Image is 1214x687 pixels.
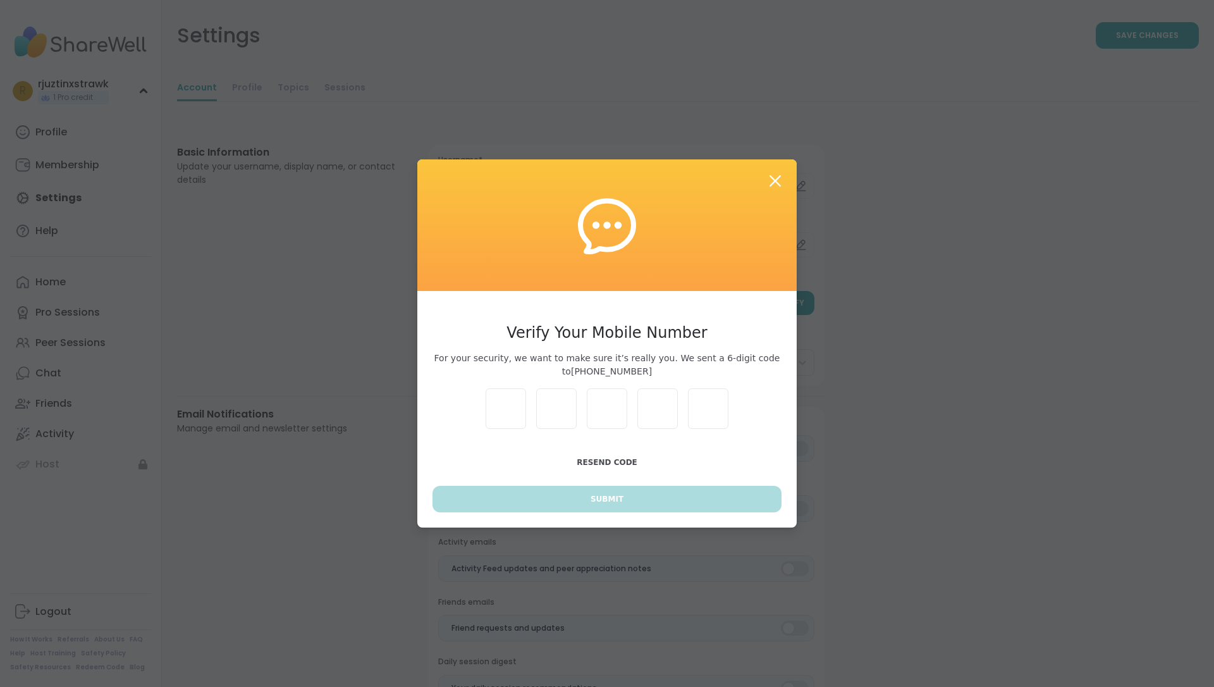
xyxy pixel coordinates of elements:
[591,493,623,505] span: Submit
[432,352,782,378] span: For your security, we want to make sure it’s really you. We sent a 6-digit code to [PHONE_NUMBER]
[432,321,782,344] h3: Verify Your Mobile Number
[432,486,782,512] button: Submit
[577,458,637,467] span: Resend Code
[432,449,782,476] button: Resend Code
